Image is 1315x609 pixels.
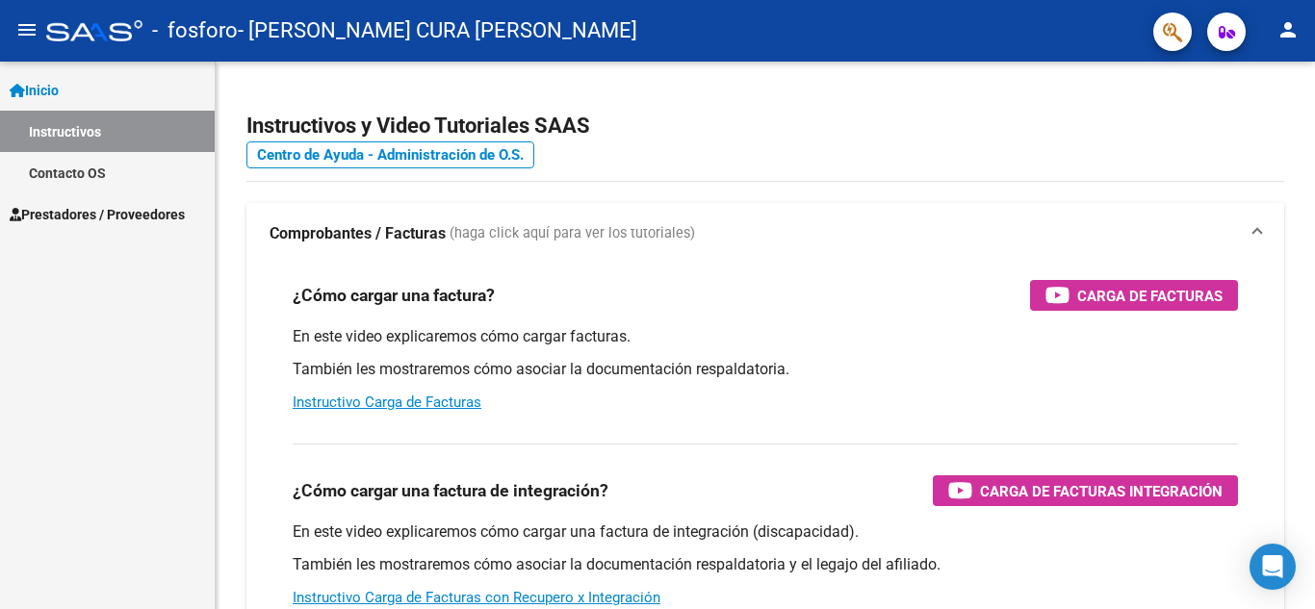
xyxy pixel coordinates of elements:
div: Open Intercom Messenger [1250,544,1296,590]
p: También les mostraremos cómo asociar la documentación respaldatoria y el legajo del afiliado. [293,554,1238,575]
span: - [PERSON_NAME] CURA [PERSON_NAME] [238,10,637,52]
button: Carga de Facturas [1030,280,1238,311]
strong: Comprobantes / Facturas [270,223,446,244]
h3: ¿Cómo cargar una factura de integración? [293,477,608,504]
span: Carga de Facturas [1077,284,1223,308]
span: Inicio [10,80,59,101]
h3: ¿Cómo cargar una factura? [293,282,495,309]
h2: Instructivos y Video Tutoriales SAAS [246,108,1284,144]
span: Prestadores / Proveedores [10,204,185,225]
a: Instructivo Carga de Facturas [293,393,481,411]
span: (haga click aquí para ver los tutoriales) [450,223,695,244]
mat-icon: menu [15,18,39,41]
p: También les mostraremos cómo asociar la documentación respaldatoria. [293,359,1238,380]
p: En este video explicaremos cómo cargar facturas. [293,326,1238,347]
p: En este video explicaremos cómo cargar una factura de integración (discapacidad). [293,521,1238,543]
a: Centro de Ayuda - Administración de O.S. [246,141,534,168]
span: - fosforo [152,10,238,52]
mat-icon: person [1276,18,1300,41]
a: Instructivo Carga de Facturas con Recupero x Integración [293,589,660,606]
mat-expansion-panel-header: Comprobantes / Facturas (haga click aquí para ver los tutoriales) [246,203,1284,265]
button: Carga de Facturas Integración [933,475,1238,506]
span: Carga de Facturas Integración [980,479,1223,503]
